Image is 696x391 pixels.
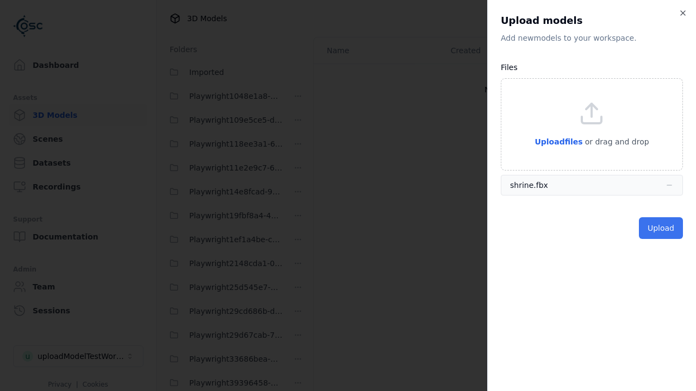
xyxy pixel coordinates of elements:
[535,137,582,146] span: Upload files
[501,33,683,43] p: Add new model s to your workspace.
[583,135,649,148] p: or drag and drop
[501,13,683,28] h2: Upload models
[501,63,518,72] label: Files
[510,180,548,191] div: shrine.fbx
[639,217,683,239] button: Upload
